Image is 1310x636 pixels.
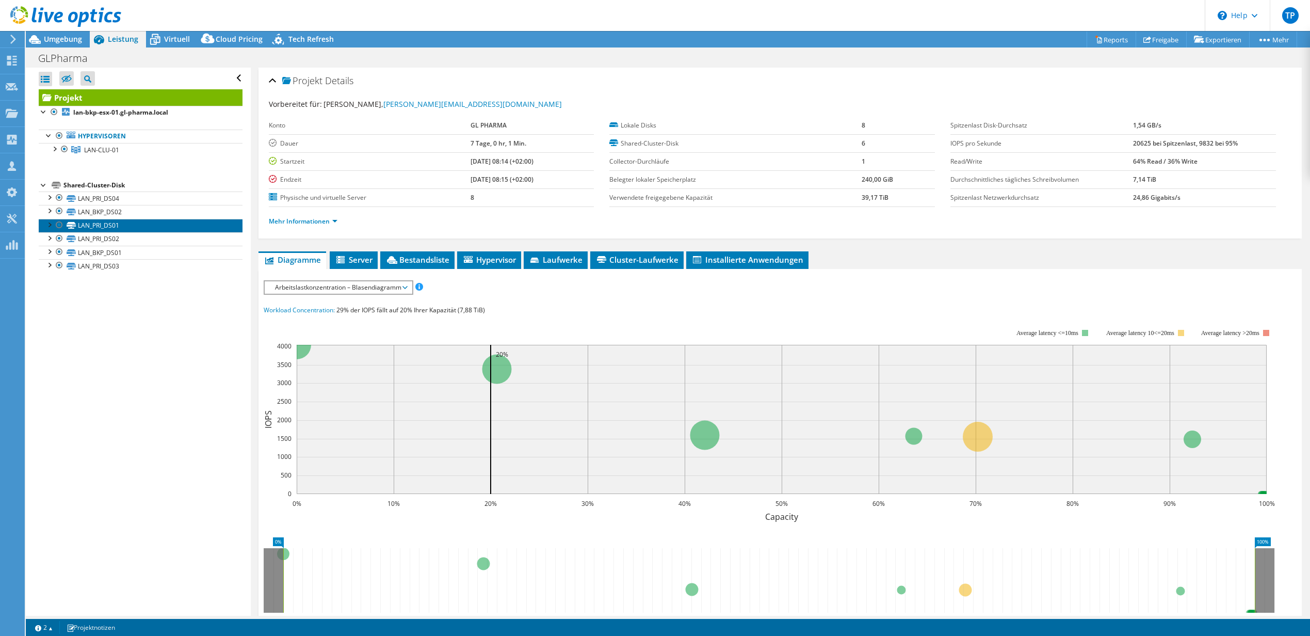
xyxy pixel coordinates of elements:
[277,397,292,406] text: 2500
[269,217,337,226] a: Mehr Informationen
[269,99,322,109] label: Vorbereitet für:
[59,621,122,634] a: Projektnotizen
[39,205,242,218] a: LAN_BKP_DS02
[277,452,292,461] text: 1000
[969,499,982,508] text: 70%
[324,99,562,109] span: [PERSON_NAME],
[609,156,862,167] label: Collector-Durchläufe
[73,108,168,117] b: lan-bkp-esx-01.gl-pharma.local
[1133,193,1180,202] b: 24,86 Gigabits/s
[288,489,292,498] text: 0
[471,175,533,184] b: [DATE] 08:15 (+02:00)
[84,146,119,154] span: LAN-CLU-01
[581,499,594,508] text: 30%
[164,34,190,44] span: Virtuell
[39,232,242,246] a: LAN_PRI_DS02
[1133,139,1238,148] b: 20625 bei Spitzenlast, 9832 bei 95%
[335,255,373,265] span: Server
[108,34,138,44] span: Leistung
[950,120,1133,131] label: Spitzenlast Disk-Durchsatz
[1133,175,1156,184] b: 7,14 TiB
[39,219,242,232] a: LAN_PRI_DS01
[282,76,322,86] span: Projekt
[471,157,533,166] b: [DATE] 08:14 (+02:00)
[1136,31,1187,47] a: Freigabe
[39,246,242,259] a: LAN_BKP_DS01
[325,74,353,87] span: Details
[950,174,1133,185] label: Durchschnittliches tägliches Schreibvolumen
[862,139,865,148] b: 6
[862,193,888,202] b: 39,17 TiB
[292,499,301,508] text: 0%
[39,106,242,119] a: lan-bkp-esx-01.gl-pharma.local
[496,350,508,359] text: 20%
[609,120,862,131] label: Lokale Disks
[277,342,292,351] text: 4000
[63,179,242,192] div: Shared-Cluster-Disk
[862,175,893,184] b: 240,00 GiB
[1258,499,1274,508] text: 100%
[471,139,526,148] b: 7 Tage, 0 hr, 1 Min.
[277,434,292,443] text: 1500
[1133,121,1161,130] b: 1,54 GB/s
[950,138,1133,149] label: IOPS pro Sekunde
[1201,329,1259,337] text: Average latency >20ms
[263,410,274,428] text: IOPS
[1249,31,1297,47] a: Mehr
[862,157,865,166] b: 1
[1163,499,1176,508] text: 90%
[609,138,862,149] label: Shared-Cluster-Disk
[385,255,449,265] span: Bestandsliste
[529,255,583,265] span: Laufwerke
[270,281,407,294] span: Arbeitslastkonzentration – Blasendiagramm
[484,499,497,508] text: 20%
[1016,329,1078,337] tspan: Average latency <=10ms
[1087,31,1136,47] a: Reports
[462,255,516,265] span: Hypervisor
[269,156,471,167] label: Startzeit
[269,120,471,131] label: Konto
[609,174,862,185] label: Belegter lokaler Speicherplatz
[1218,11,1227,20] svg: \n
[269,174,471,185] label: Endzeit
[609,193,862,203] label: Verwendete freigegebene Kapazität
[383,99,562,109] a: [PERSON_NAME][EMAIL_ADDRESS][DOMAIN_NAME]
[277,360,292,369] text: 3500
[765,511,799,522] text: Capacity
[471,121,507,130] b: GL PHARMA
[950,193,1133,203] label: Spitzenlast Netzwerkdurchsatz
[387,499,400,508] text: 10%
[471,193,474,202] b: 8
[264,306,335,314] span: Workload Concentration:
[862,121,865,130] b: 8
[1066,499,1079,508] text: 80%
[288,34,334,44] span: Tech Refresh
[34,53,104,64] h1: GLPharma
[336,306,485,314] span: 29% der IOPS fällt auf 20% Ihrer Kapazität (7,88 TiB)
[28,621,60,634] a: 2
[39,89,242,106] a: Projekt
[216,34,263,44] span: Cloud Pricing
[1106,329,1174,337] tspan: Average latency 10<=20ms
[595,255,678,265] span: Cluster-Laufwerke
[678,499,691,508] text: 40%
[39,143,242,156] a: LAN-CLU-01
[872,499,885,508] text: 60%
[281,471,292,480] text: 500
[277,378,292,387] text: 3000
[264,255,321,265] span: Diagramme
[269,193,471,203] label: Physische und virtuelle Server
[1133,157,1198,166] b: 64% Read / 36% Write
[44,34,82,44] span: Umgebung
[277,416,292,424] text: 2000
[775,499,788,508] text: 50%
[39,192,242,205] a: LAN_PRI_DS04
[691,255,803,265] span: Installierte Anwendungen
[1282,7,1299,24] span: TP
[1186,31,1250,47] a: Exportieren
[269,138,471,149] label: Dauer
[39,259,242,273] a: LAN_PRI_DS03
[39,130,242,143] a: Hypervisoren
[950,156,1133,167] label: Read/Write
